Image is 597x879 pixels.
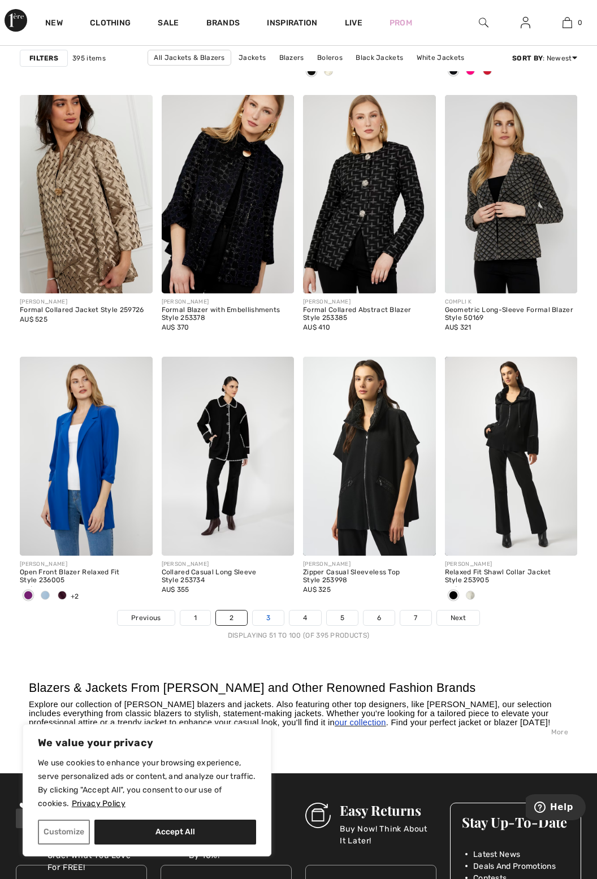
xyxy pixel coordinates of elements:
[445,298,578,306] div: COMPLI K
[512,53,577,63] div: : Newest
[350,50,409,65] a: Black Jackets
[364,610,395,625] a: 6
[253,610,284,625] a: 3
[20,569,153,584] div: Open Front Blazer Relaxed Fit Style 236005
[71,592,79,600] span: +2
[162,560,295,569] div: [PERSON_NAME]
[303,323,330,331] span: AU$ 410
[303,569,436,584] div: Zipper Casual Sleeveless Top Style 253998
[563,16,572,29] img: My Bag
[20,586,48,594] span: AU$ 360
[340,803,436,817] h3: Easy Returns
[29,727,568,737] div: More
[445,323,471,331] span: AU$ 321
[327,610,358,625] a: 5
[462,62,479,81] div: Rose
[162,357,295,556] a: Collared Casual Long Sleeve Style 253734. Black/Off White
[20,560,153,569] div: [PERSON_NAME]
[206,18,240,30] a: Brands
[512,54,543,62] strong: Sort By
[162,569,295,584] div: Collared Casual Long Sleeve Style 253734
[512,16,539,30] a: Sign In
[45,18,63,30] a: New
[445,306,578,322] div: Geometric Long-Sleeve Formal Blazer Style 50169
[29,681,475,695] span: Blazers & Jackets From [PERSON_NAME] and Other Renowned Fashion Brands
[23,724,271,856] div: We value your privacy
[445,62,462,81] div: Black
[526,794,586,822] iframe: Opens a widget where you can find more information
[162,323,189,331] span: AU$ 370
[335,718,386,727] a: our collection
[38,756,256,811] p: We use cookies to enhance your browsing experience, serve personalized ads or content, and analyz...
[71,798,126,809] a: Privacy Policy
[345,17,362,29] a: Live
[162,95,295,294] img: Formal Blazer with Embellishments Style 253378. Midnight/black
[118,610,174,625] a: Previous
[5,9,27,32] img: 1ère Avenue
[451,613,466,623] span: Next
[445,587,462,605] div: Black
[37,587,54,605] div: Sky Blue
[29,53,58,63] strong: Filters
[479,16,488,29] img: search the website
[158,18,179,30] a: Sale
[180,610,210,625] a: 1
[216,610,247,625] a: 2
[131,613,161,623] span: Previous
[303,586,331,594] span: AU$ 325
[148,50,231,66] a: All Jackets & Blazers
[38,736,256,750] p: We value your privacy
[20,306,153,314] div: Formal Collared Jacket Style 259726
[312,50,348,65] a: Boleros
[340,823,436,846] p: Buy Now! Think About It Later!
[296,66,364,80] a: [PERSON_NAME]
[233,50,271,65] a: Jackets
[20,298,153,306] div: [PERSON_NAME]
[445,95,578,294] img: Geometric Long-Sleeve Formal Blazer Style 50169. As sample
[445,357,578,556] img: Relaxed Fit Shawl Collar Jacket Style 253905. Black
[411,50,470,65] a: White Jackets
[162,298,295,306] div: [PERSON_NAME]
[303,357,436,556] img: Zipper Casual Sleeveless Top Style 253998. Black
[20,357,153,556] img: Open Front Blazer Relaxed Fit Style 236005. Black
[400,610,431,625] a: 7
[38,820,90,845] button: Customize
[473,860,556,872] span: Deals And Promotions
[320,63,337,81] div: Vanilla 30
[303,95,436,294] img: Formal Collared Abstract Blazer Style 253385. Black/Grey
[445,560,578,569] div: [PERSON_NAME]
[305,803,331,828] img: Easy Returns
[162,306,295,322] div: Formal Blazer with Embellishments Style 253378
[578,18,582,28] span: 0
[20,315,47,323] span: AU$ 525
[445,569,578,584] div: Relaxed Fit Shawl Collar Jacket Style 253905
[20,95,153,294] img: Formal Collared Jacket Style 259726. Antique gold
[54,587,71,605] div: Deep plum
[29,700,552,727] span: Explore our collection of [PERSON_NAME] blazers and jackets. Also featuring other top designers, ...
[94,820,256,845] button: Accept All
[289,610,321,625] a: 4
[479,62,496,81] div: Merlot
[20,630,577,640] div: Displaying 51 to 100 (of 395 products)
[72,53,106,63] span: 395 items
[16,803,38,828] img: Avenue Rewards
[390,17,412,29] a: Prom
[303,306,436,322] div: Formal Collared Abstract Blazer Style 253385
[20,587,37,605] div: Royal
[445,586,473,594] span: AU$ 339
[197,66,294,80] a: [PERSON_NAME] Jackets
[547,16,587,29] a: 0
[366,66,421,80] a: Blue Jackets
[303,560,436,569] div: [PERSON_NAME]
[267,18,317,30] span: Inspiration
